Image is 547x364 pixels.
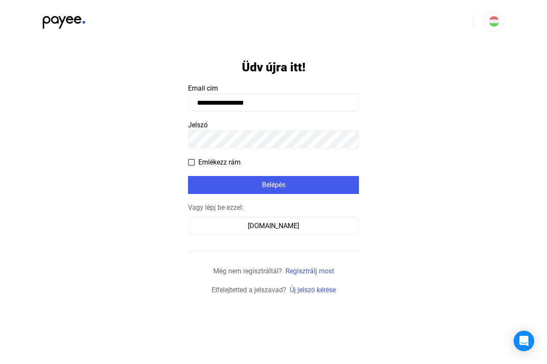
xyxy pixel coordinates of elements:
[290,286,336,294] a: Új jelszó kérése
[489,16,499,26] img: HU
[514,331,534,351] div: Open Intercom Messenger
[191,221,356,231] div: [DOMAIN_NAME]
[43,11,85,29] img: black-payee-blue-dot.svg
[188,222,359,230] a: [DOMAIN_NAME]
[285,267,334,275] a: Regisztrálj most
[198,157,241,167] span: Emlékezz rám
[213,267,282,275] span: Még nem regisztráltál?
[188,84,218,92] span: Email cím
[191,180,356,190] div: Belépés
[484,11,504,32] button: HU
[188,121,208,129] span: Jelszó
[188,203,359,213] div: Vagy lépj be ezzel:
[188,176,359,194] button: Belépés
[188,217,359,235] button: [DOMAIN_NAME]
[212,286,286,294] span: Elfelejtetted a jelszavad?
[242,60,306,75] h1: Üdv újra itt!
